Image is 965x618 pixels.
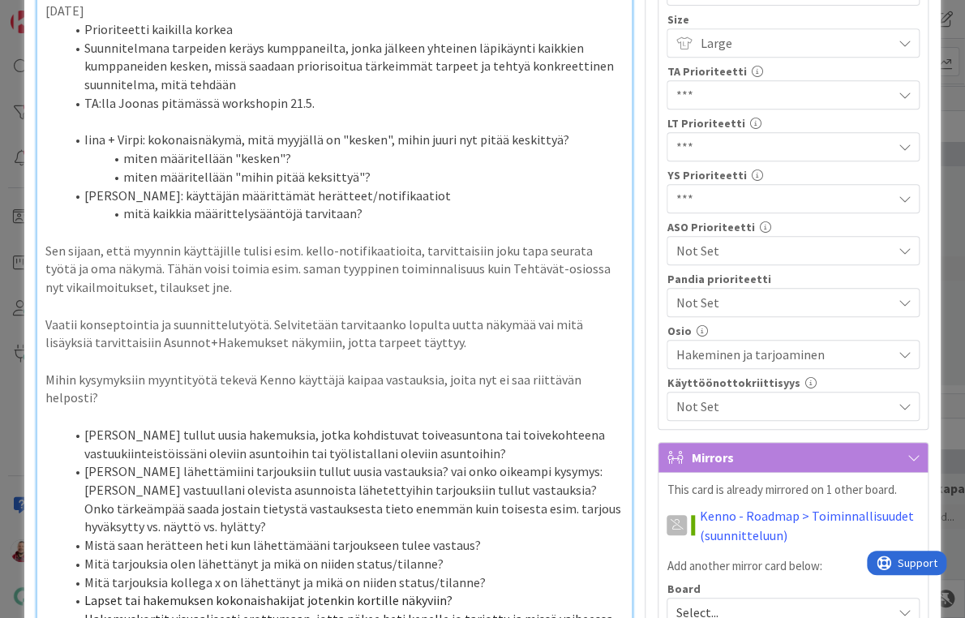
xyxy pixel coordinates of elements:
li: Mitä tarjouksia olen lähettänyt ja mikä on niiden status/tilanne? [65,555,624,573]
p: This card is already mirrored on 1 other board. [667,481,920,500]
p: Vaatii konseptointia ja suunnittelutyötä. Selvitetään tarvitaanko lopulta uutta näkymää vai mitä ... [45,315,624,352]
a: Kenno - Roadmap > Toiminnallisuudet (suunnitteluun) [700,506,920,545]
li: miten määritellään "mihin pitää keksittyä"? [65,168,624,187]
p: Sen sijaan, että myynnin käyttäjille tulisi esim. kello-notifikaatioita, tarvittaisiin joku tapa ... [45,242,624,297]
p: Mihin kysymyksiin myyntityötä tekevä Kenno käyttäjä kaipaa vastauksia, joita nyt ei saa riittävän... [45,371,624,407]
span: Large [700,32,883,54]
div: Osio [667,325,920,337]
li: [PERSON_NAME] tullut uusia hakemuksia, jotka kohdistuvat toiveasuntona tai toivekohteena vastuuki... [65,426,624,462]
li: Mitä tarjouksia kollega x on lähettänyt ja mikä on niiden status/tilanne? [65,573,624,592]
span: Not Set [675,291,883,314]
li: [PERSON_NAME]: käyttäjän määrittämät herätteet/notifikaatiot [65,187,624,205]
li: mitä kaikkia määrittelysääntöjä tarvitaan? [65,204,624,223]
li: Prioriteetti kaikilla korkea [65,20,624,39]
li: Suunnitelmana tarpeiden keräys kumppaneilta, jonka jälkeen yhteinen läpikäynti kaikkien kumppanei... [65,39,624,94]
div: Pandia prioriteetti [667,273,920,285]
p: Add another mirror card below: [667,557,920,576]
li: TA:lla Joonas pitämässä workshopin 21.5. [65,94,624,113]
span: Not Set [675,397,891,416]
div: YS Prioriteetti [667,170,920,181]
span: Board [667,583,700,594]
li: Iina + Virpi: kokonaisnäkymä, mitä myyjällä on "kesken", mihin juuri nyt pitää keskittyä? [65,131,624,149]
span: Mirrors [691,448,899,467]
span: Support [31,2,71,22]
div: LT Prioriteetti [667,118,920,129]
span: Lapset tai hakemuksen kokonaishakijat jotenkin kortille näkyviin? [84,592,452,608]
li: [PERSON_NAME] lähettämiini tarjouksiin tullut uusia vastauksia? vai onko oikeampi kysymys: [PERSO... [65,462,624,536]
div: ASO Prioriteetti [667,221,920,233]
div: Käyttöönottokriittisyys [667,377,920,388]
span: Hakeminen ja tarjoaminen [675,345,891,364]
li: Mistä saan herätteen heti kun lähettämääni tarjoukseen tulee vastaus? [65,536,624,555]
div: Size [667,14,920,25]
span: Not Set [675,239,883,262]
p: [DATE] [45,2,624,20]
div: TA Prioriteetti [667,66,920,77]
li: miten määritellään "kesken"? [65,149,624,168]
